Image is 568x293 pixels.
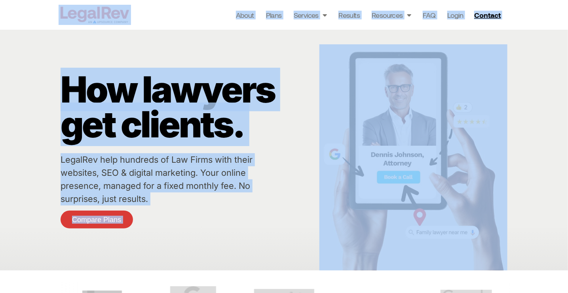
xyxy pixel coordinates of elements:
[61,154,253,204] a: LegalRev help hundreds of Law Firms with their websites, SEO & digital marketing. Your online pre...
[61,211,133,228] a: Compare Plans
[447,10,463,21] a: Login
[72,216,121,223] span: Compare Plans
[266,10,282,21] a: Plans
[338,10,360,21] a: Results
[294,10,327,21] a: Services
[372,10,411,21] a: Resources
[423,10,435,21] a: FAQ
[474,11,501,19] span: Contact
[61,72,315,142] p: How lawyers get clients.
[236,10,464,21] nav: Menu
[236,10,254,21] a: About
[471,9,506,21] a: Contact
